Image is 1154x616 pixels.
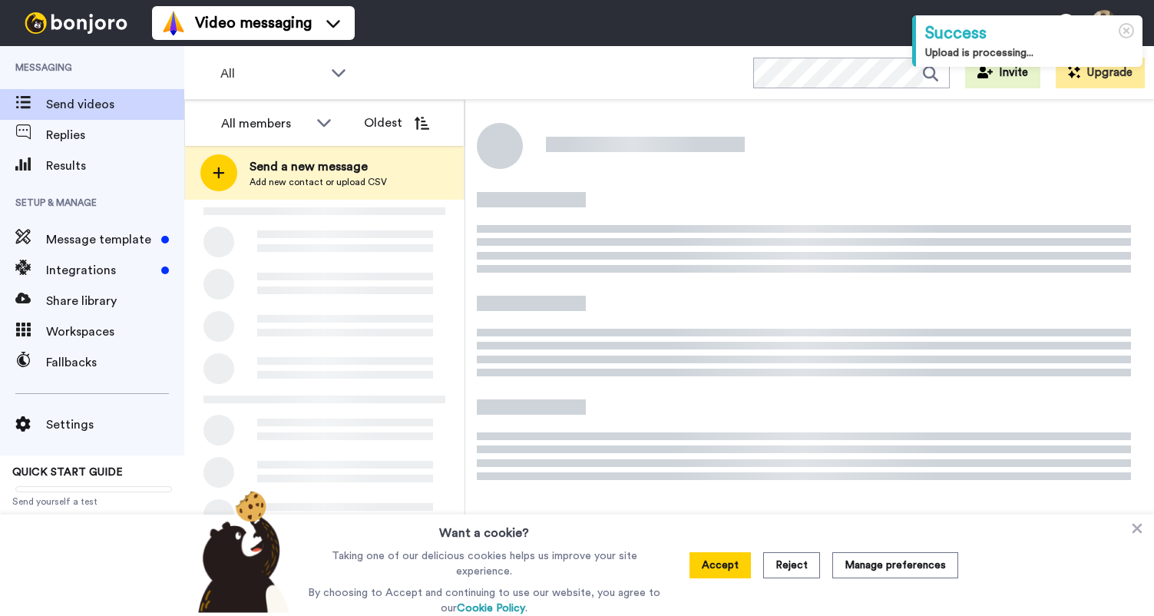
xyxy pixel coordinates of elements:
[1056,58,1145,88] button: Upgrade
[46,95,184,114] span: Send videos
[184,490,298,613] img: bear-with-cookie.png
[925,22,1133,45] div: Success
[832,552,958,578] button: Manage preferences
[221,114,309,133] div: All members
[12,495,172,508] span: Send yourself a test
[304,548,664,579] p: Taking one of our delicious cookies helps us improve your site experience.
[250,157,387,176] span: Send a new message
[161,11,186,35] img: vm-color.svg
[925,45,1133,61] div: Upload is processing...
[46,323,184,341] span: Workspaces
[46,292,184,310] span: Share library
[352,108,441,138] button: Oldest
[46,416,184,434] span: Settings
[12,467,123,478] span: QUICK START GUIDE
[439,515,529,542] h3: Want a cookie?
[46,230,155,249] span: Message template
[304,585,664,616] p: By choosing to Accept and continuing to use our website, you agree to our .
[250,176,387,188] span: Add new contact or upload CSV
[46,353,184,372] span: Fallbacks
[763,552,820,578] button: Reject
[965,58,1040,88] button: Invite
[457,603,525,614] a: Cookie Policy
[46,157,184,175] span: Results
[220,65,323,83] span: All
[46,261,155,280] span: Integrations
[689,552,751,578] button: Accept
[18,12,134,34] img: bj-logo-header-white.svg
[195,12,312,34] span: Video messaging
[46,126,184,144] span: Replies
